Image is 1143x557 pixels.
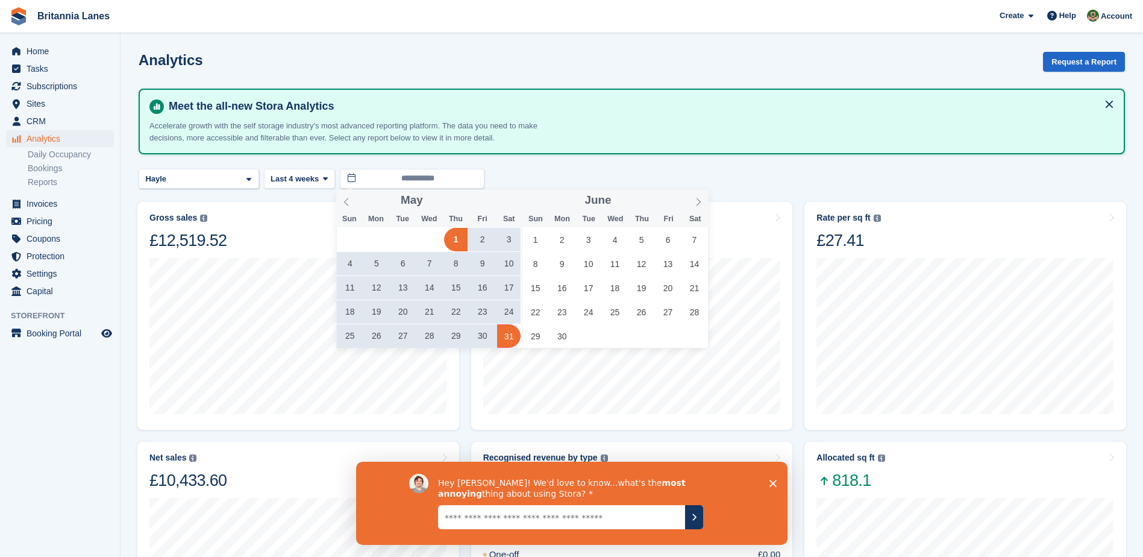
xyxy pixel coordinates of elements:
[6,113,114,130] a: menu
[6,195,114,212] a: menu
[444,276,468,300] span: May 15, 2025
[497,228,521,251] span: May 3, 2025
[28,149,114,160] a: Daily Occupancy
[1000,10,1024,22] span: Create
[584,195,611,206] span: June
[336,215,363,223] span: Sun
[656,252,680,275] span: June 13, 2025
[391,324,415,348] span: May 27, 2025
[423,194,461,207] input: Year
[338,276,362,300] span: May 11, 2025
[6,130,114,147] a: menu
[628,215,655,223] span: Thu
[6,265,114,282] a: menu
[389,215,416,223] span: Tue
[444,300,468,324] span: May 22, 2025
[550,300,574,324] span: June 23, 2025
[550,324,574,348] span: June 30, 2025
[630,276,653,300] span: June 19, 2025
[471,324,494,348] span: May 30, 2025
[497,252,521,275] span: May 10, 2025
[33,6,114,26] a: Britannia Lanes
[601,455,608,462] img: icon-info-grey-7440780725fd019a000dd9b08b2336e03edf1995a4989e88bcd33f0948082b44.svg
[483,453,598,463] div: Recognised revenue by type
[416,215,442,223] span: Wed
[356,462,788,545] iframe: Survey by David from Stora
[338,324,362,348] span: May 25, 2025
[577,276,600,300] span: June 17, 2025
[6,78,114,95] a: menu
[6,325,114,342] a: menu
[271,173,319,185] span: Last 4 weeks
[524,324,547,348] span: June 29, 2025
[27,43,99,60] span: Home
[149,470,227,491] div: £10,433.60
[497,276,521,300] span: May 17, 2025
[612,194,650,207] input: Year
[338,300,362,324] span: May 18, 2025
[603,276,627,300] span: June 18, 2025
[200,215,207,222] img: icon-info-grey-7440780725fd019a000dd9b08b2336e03edf1995a4989e88bcd33f0948082b44.svg
[550,228,574,251] span: June 2, 2025
[365,300,388,324] span: May 19, 2025
[444,228,468,251] span: May 1, 2025
[6,230,114,247] a: menu
[6,43,114,60] a: menu
[1059,10,1076,22] span: Help
[27,325,99,342] span: Booking Portal
[682,215,709,223] span: Sat
[683,300,706,324] span: June 28, 2025
[874,215,881,222] img: icon-info-grey-7440780725fd019a000dd9b08b2336e03edf1995a4989e88bcd33f0948082b44.svg
[149,120,571,143] p: Accelerate growth with the self storage industry's most advanced reporting platform. The data you...
[264,169,335,189] button: Last 4 weeks
[143,173,171,185] div: Hayle
[365,276,388,300] span: May 12, 2025
[577,228,600,251] span: June 3, 2025
[10,7,28,25] img: stora-icon-8386f47178a22dfd0bd8f6a31ec36ba5ce8667c1dd55bd0f319d3a0aa187defe.svg
[149,453,186,463] div: Net sales
[27,130,99,147] span: Analytics
[418,276,441,300] span: May 14, 2025
[524,252,547,275] span: June 8, 2025
[816,453,874,463] div: Allocated sq ft
[469,215,496,223] span: Fri
[656,300,680,324] span: June 27, 2025
[338,252,362,275] span: May 4, 2025
[630,300,653,324] span: June 26, 2025
[816,213,870,223] div: Rate per sq ft
[444,324,468,348] span: May 29, 2025
[99,326,114,341] a: Preview store
[365,324,388,348] span: May 26, 2025
[28,163,114,174] a: Bookings
[575,215,602,223] span: Tue
[401,195,423,206] span: May
[164,99,1114,113] h4: Meet the all-new Stora Analytics
[6,60,114,77] a: menu
[497,324,521,348] span: May 31, 2025
[603,252,627,275] span: June 11, 2025
[524,276,547,300] span: June 15, 2025
[603,300,627,324] span: June 25, 2025
[816,470,885,491] span: 818.1
[149,230,227,251] div: £12,519.52
[1101,10,1132,22] span: Account
[6,248,114,265] a: menu
[630,228,653,251] span: June 5, 2025
[418,324,441,348] span: May 28, 2025
[656,276,680,300] span: June 20, 2025
[27,265,99,282] span: Settings
[27,60,99,77] span: Tasks
[6,283,114,300] a: menu
[189,455,196,462] img: icon-info-grey-7440780725fd019a000dd9b08b2336e03edf1995a4989e88bcd33f0948082b44.svg
[28,177,114,188] a: Reports
[471,276,494,300] span: May 16, 2025
[496,215,522,223] span: Sat
[471,300,494,324] span: May 23, 2025
[363,215,389,223] span: Mon
[27,230,99,247] span: Coupons
[27,283,99,300] span: Capital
